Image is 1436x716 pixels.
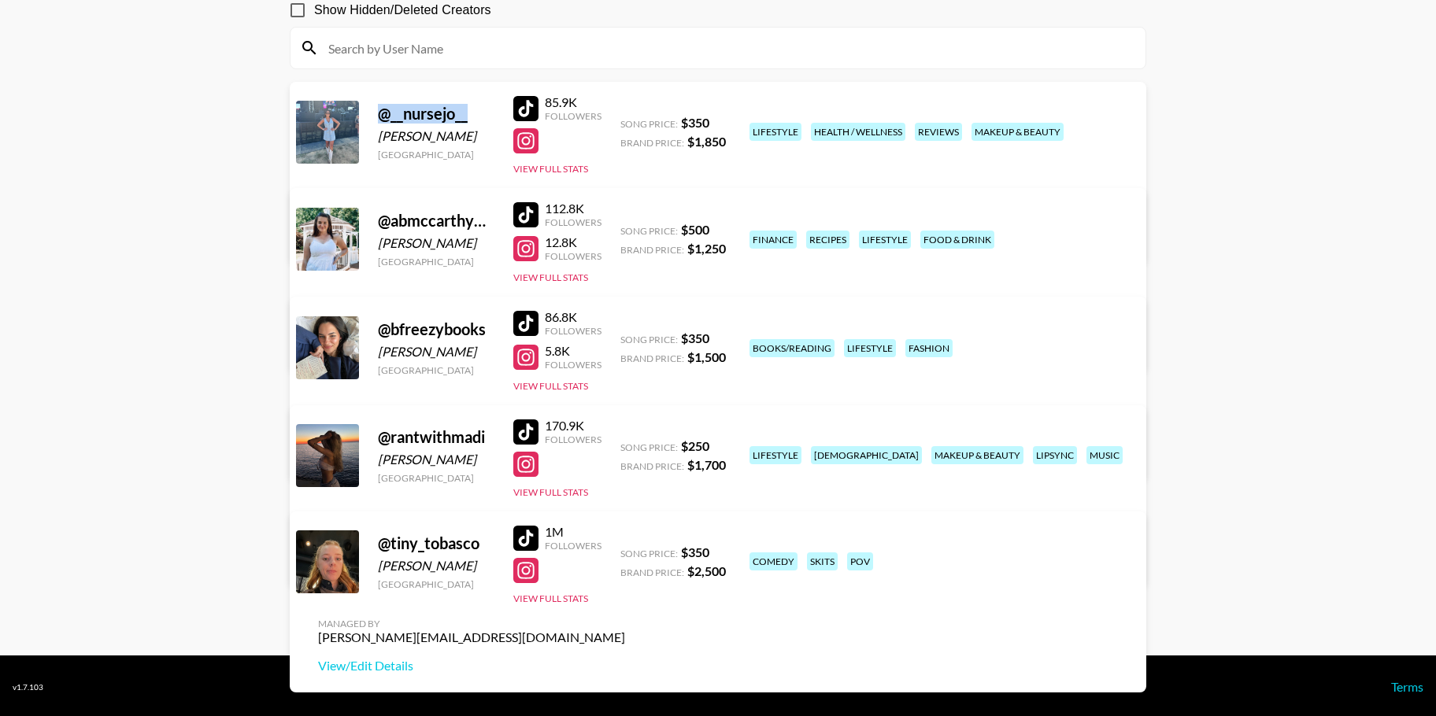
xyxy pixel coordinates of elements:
div: [PERSON_NAME] [378,128,494,144]
strong: $ 2,500 [687,563,726,578]
button: View Full Stats [513,271,588,283]
div: [GEOGRAPHIC_DATA] [378,364,494,376]
strong: $ 250 [681,438,709,453]
div: [PERSON_NAME] [378,235,494,251]
div: skits [807,552,838,570]
div: lipsync [1033,446,1077,464]
span: Brand Price: [620,567,684,578]
div: [PERSON_NAME] [378,452,494,467]
div: 170.9K [545,418,601,434]
div: [GEOGRAPHIC_DATA] [378,149,494,161]
span: Song Price: [620,334,678,345]
div: 85.9K [545,94,601,110]
button: View Full Stats [513,592,588,604]
div: 112.8K [545,201,601,216]
span: Song Price: [620,548,678,559]
div: 1M [545,524,601,540]
span: Song Price: [620,225,678,237]
div: recipes [806,231,849,249]
span: Show Hidden/Deleted Creators [314,1,491,20]
div: fashion [905,339,953,357]
div: [PERSON_NAME] [378,344,494,360]
div: @ rantwithmadi [378,427,494,447]
div: @ __nursejo__ [378,104,494,124]
span: Brand Price: [620,244,684,256]
strong: $ 350 [681,330,709,345]
button: View Full Stats [513,486,588,498]
div: [GEOGRAPHIC_DATA] [378,256,494,268]
div: lifestyle [749,123,801,141]
a: View/Edit Details [318,658,625,674]
div: [PERSON_NAME] [378,558,494,574]
div: food & drink [920,231,994,249]
div: 86.8K [545,309,601,325]
div: Followers [545,250,601,262]
div: lifestyle [859,231,911,249]
span: Brand Price: [620,137,684,149]
div: Followers [545,325,601,337]
div: Followers [545,540,601,552]
div: music [1086,446,1123,464]
div: [PERSON_NAME][EMAIL_ADDRESS][DOMAIN_NAME] [318,629,625,645]
div: health / wellness [811,123,905,141]
div: makeup & beauty [972,123,1064,141]
button: View Full Stats [513,380,588,392]
div: @ bfreezybooks [378,319,494,339]
div: Followers [545,434,601,445]
span: Brand Price: [620,352,684,364]
div: finance [749,231,797,249]
strong: $ 1,700 [687,457,726,472]
div: pov [847,552,873,570]
strong: $ 350 [681,115,709,130]
strong: $ 500 [681,222,709,237]
div: Followers [545,216,601,228]
strong: $ 1,250 [687,241,726,256]
div: 12.8K [545,234,601,250]
div: [GEOGRAPHIC_DATA] [378,472,494,484]
strong: $ 1,850 [687,134,726,149]
div: makeup & beauty [931,446,1023,464]
div: lifestyle [844,339,896,357]
strong: $ 350 [681,544,709,559]
div: @ tiny_tobasco [378,533,494,553]
a: Terms [1391,679,1423,694]
span: Song Price: [620,441,678,453]
div: comedy [749,552,798,570]
div: [GEOGRAPHIC_DATA] [378,578,494,590]
div: v 1.7.103 [13,682,43,692]
div: lifestyle [749,446,801,464]
span: Song Price: [620,118,678,130]
div: [DEMOGRAPHIC_DATA] [811,446,922,464]
div: reviews [915,123,962,141]
button: View Full Stats [513,163,588,175]
strong: $ 1,500 [687,349,726,364]
div: @ abmccarthy5757 [378,211,494,231]
input: Search by User Name [319,35,1136,61]
div: books/reading [749,339,835,357]
div: Followers [545,359,601,371]
div: 5.8K [545,343,601,359]
span: Brand Price: [620,460,684,472]
div: Managed By [318,618,625,629]
div: Followers [545,110,601,122]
